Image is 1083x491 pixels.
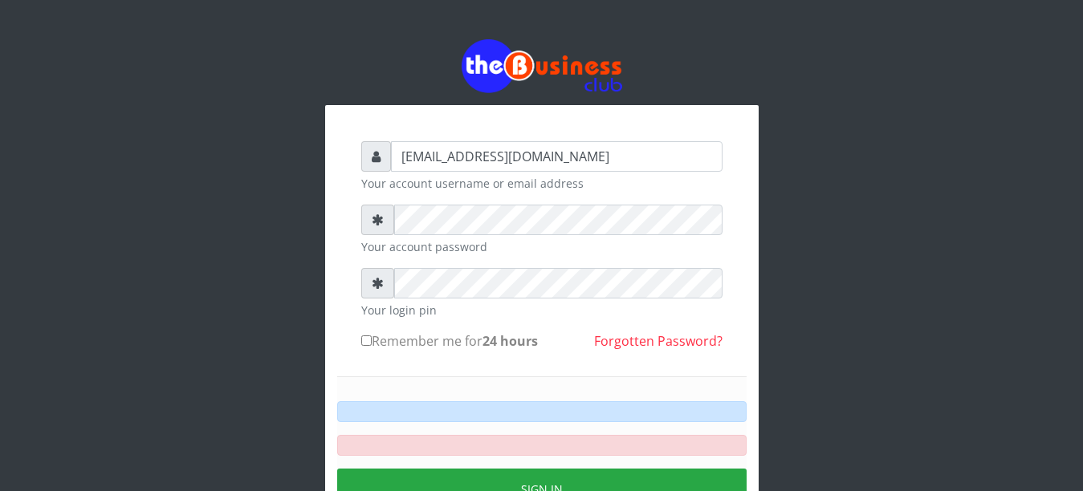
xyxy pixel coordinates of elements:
input: Remember me for24 hours [361,335,372,346]
small: Your login pin [361,302,723,319]
b: 24 hours [482,332,538,350]
small: Your account password [361,238,723,255]
input: Username or email address [391,141,723,172]
small: Your account username or email address [361,175,723,192]
a: Forgotten Password? [594,332,723,350]
label: Remember me for [361,331,538,351]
